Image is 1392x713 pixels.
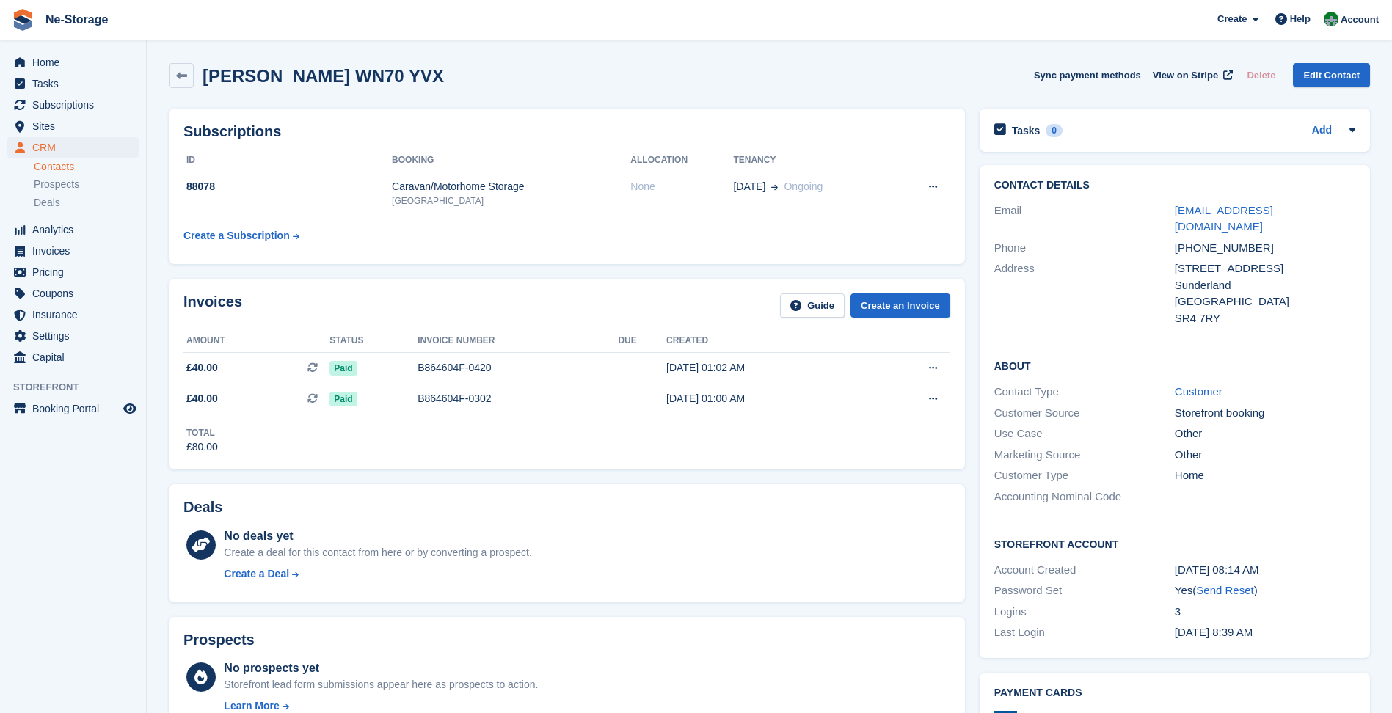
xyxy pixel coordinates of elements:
span: Create [1217,12,1247,26]
div: [DATE] 08:14 AM [1175,562,1355,579]
div: Accounting Nominal Code [994,489,1175,505]
span: Help [1290,12,1311,26]
div: £80.00 [186,439,218,455]
span: Ongoing [784,180,823,192]
th: Invoice number [418,329,618,353]
div: Address [994,260,1175,326]
button: Sync payment methods [1034,63,1141,87]
h2: About [994,358,1355,373]
span: Paid [329,361,357,376]
button: Delete [1241,63,1281,87]
a: menu [7,52,139,73]
a: menu [7,241,139,261]
div: [PHONE_NUMBER] [1175,240,1355,257]
span: Prospects [34,178,79,191]
div: Total [186,426,218,439]
a: Contacts [34,160,139,174]
div: 88078 [183,179,392,194]
div: Yes [1175,582,1355,599]
span: Booking Portal [32,398,120,419]
span: Settings [32,326,120,346]
a: Deals [34,195,139,211]
div: 3 [1175,604,1355,621]
span: [DATE] [733,179,765,194]
div: [DATE] 01:00 AM [666,391,870,406]
span: Analytics [32,219,120,240]
time: 2025-06-09 07:39:02 UTC [1175,626,1253,638]
span: Home [32,52,120,73]
h2: Storefront Account [994,536,1355,551]
th: Due [618,329,666,353]
div: Email [994,202,1175,235]
h2: Prospects [183,632,255,648]
h2: [PERSON_NAME] WN70 YVX [203,66,444,86]
a: Create a Deal [224,566,531,582]
div: Customer Source [994,405,1175,422]
a: menu [7,326,139,346]
span: Coupons [32,283,120,304]
div: Other [1175,425,1355,442]
div: Caravan/Motorhome Storage [392,179,630,194]
div: Logins [994,604,1175,621]
th: Created [666,329,870,353]
img: Charlotte Nesbitt [1324,12,1338,26]
th: Amount [183,329,329,353]
span: Insurance [32,304,120,325]
img: stora-icon-8386f47178a22dfd0bd8f6a31ec36ba5ce8667c1dd55bd0f319d3a0aa187defe.svg [12,9,34,31]
span: Deals [34,196,60,210]
span: Paid [329,392,357,406]
div: Home [1175,467,1355,484]
div: Use Case [994,425,1175,442]
a: menu [7,262,139,282]
h2: Deals [183,499,222,516]
a: Create a Subscription [183,222,299,249]
div: Create a Deal [224,566,289,582]
h2: Contact Details [994,180,1355,191]
a: menu [7,95,139,115]
a: Prospects [34,177,139,192]
a: [EMAIL_ADDRESS][DOMAIN_NAME] [1175,204,1273,233]
div: Account Created [994,562,1175,579]
span: Storefront [13,380,146,395]
th: Tenancy [733,149,894,172]
div: [DATE] 01:02 AM [666,360,870,376]
a: menu [7,137,139,158]
h2: Invoices [183,293,242,318]
div: Storefront lead form submissions appear here as prospects to action. [224,677,538,692]
div: Last Login [994,624,1175,641]
a: Ne-Storage [40,7,114,32]
span: Tasks [32,73,120,94]
h2: Tasks [1012,124,1041,137]
div: 0 [1046,124,1063,137]
div: [GEOGRAPHIC_DATA] [392,194,630,208]
div: Marketing Source [994,447,1175,464]
div: Create a Subscription [183,228,290,244]
a: Preview store [121,400,139,417]
span: Pricing [32,262,120,282]
div: B864604F-0420 [418,360,618,376]
span: Capital [32,347,120,368]
a: menu [7,347,139,368]
h2: Subscriptions [183,123,950,140]
a: menu [7,283,139,304]
div: Create a deal for this contact from here or by converting a prospect. [224,545,531,560]
span: Invoices [32,241,120,261]
div: Contact Type [994,384,1175,401]
div: Sunderland [1175,277,1355,294]
span: CRM [32,137,120,158]
a: Edit Contact [1293,63,1370,87]
a: menu [7,219,139,240]
th: ID [183,149,392,172]
a: menu [7,304,139,325]
div: Phone [994,240,1175,257]
span: Account [1341,12,1379,27]
div: Storefront booking [1175,405,1355,422]
span: Sites [32,116,120,136]
div: SR4 7RY [1175,310,1355,327]
div: [STREET_ADDRESS] [1175,260,1355,277]
a: menu [7,73,139,94]
th: Status [329,329,418,353]
div: None [630,179,733,194]
span: ( ) [1192,584,1257,596]
div: Password Set [994,582,1175,599]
